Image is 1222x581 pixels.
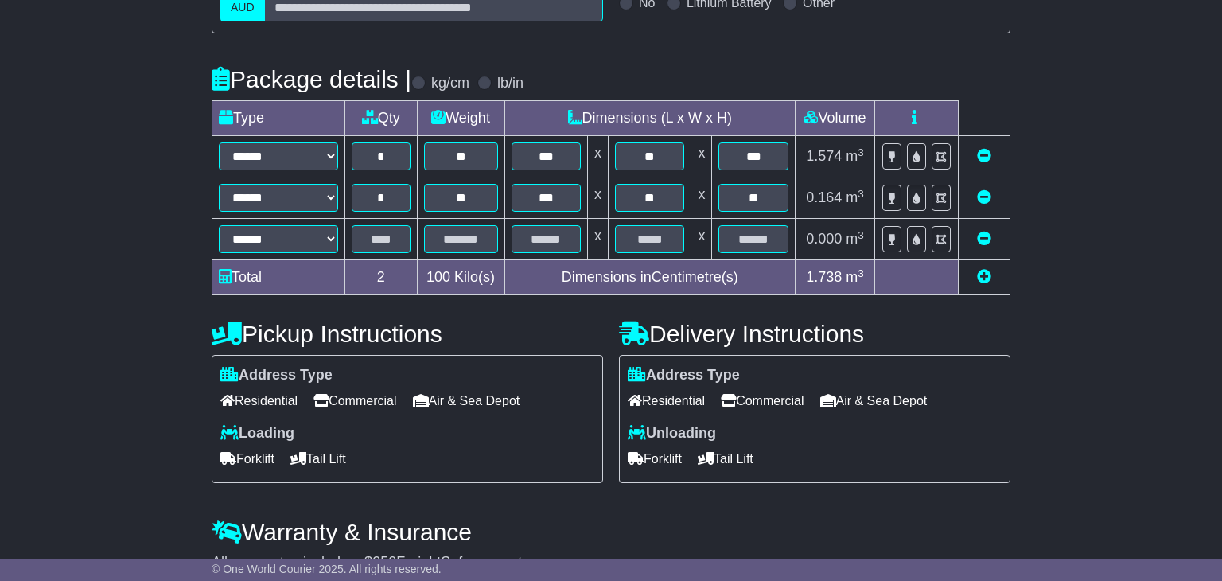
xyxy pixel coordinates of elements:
[417,260,504,295] td: Kilo(s)
[846,189,864,205] span: m
[431,75,469,92] label: kg/cm
[212,260,345,295] td: Total
[806,189,842,205] span: 0.164
[212,554,1010,571] div: All our quotes include a $ FreightSafe warranty.
[220,388,298,413] span: Residential
[588,136,609,177] td: x
[977,269,991,285] a: Add new item
[588,177,609,219] td: x
[721,388,804,413] span: Commercial
[212,66,411,92] h4: Package details |
[846,148,864,164] span: m
[220,425,294,443] label: Loading
[619,321,1010,347] h4: Delivery Instructions
[858,229,864,241] sup: 3
[628,425,716,443] label: Unloading
[372,554,396,570] span: 250
[497,75,523,92] label: lb/in
[220,367,333,384] label: Address Type
[806,231,842,247] span: 0.000
[313,388,396,413] span: Commercial
[858,188,864,200] sup: 3
[628,367,740,384] label: Address Type
[846,269,864,285] span: m
[691,136,712,177] td: x
[977,231,991,247] a: Remove this item
[212,563,442,575] span: © One World Courier 2025. All rights reserved.
[846,231,864,247] span: m
[628,388,705,413] span: Residential
[806,148,842,164] span: 1.574
[417,101,504,136] td: Weight
[345,101,418,136] td: Qty
[588,219,609,260] td: x
[820,388,928,413] span: Air & Sea Depot
[212,519,1010,545] h4: Warranty & Insurance
[977,189,991,205] a: Remove this item
[504,260,795,295] td: Dimensions in Centimetre(s)
[212,101,345,136] td: Type
[858,267,864,279] sup: 3
[345,260,418,295] td: 2
[698,446,753,471] span: Tail Lift
[691,219,712,260] td: x
[858,146,864,158] sup: 3
[691,177,712,219] td: x
[977,148,991,164] a: Remove this item
[426,269,450,285] span: 100
[212,321,603,347] h4: Pickup Instructions
[290,446,346,471] span: Tail Lift
[795,101,874,136] td: Volume
[220,446,274,471] span: Forklift
[504,101,795,136] td: Dimensions (L x W x H)
[413,388,520,413] span: Air & Sea Depot
[628,446,682,471] span: Forklift
[806,269,842,285] span: 1.738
